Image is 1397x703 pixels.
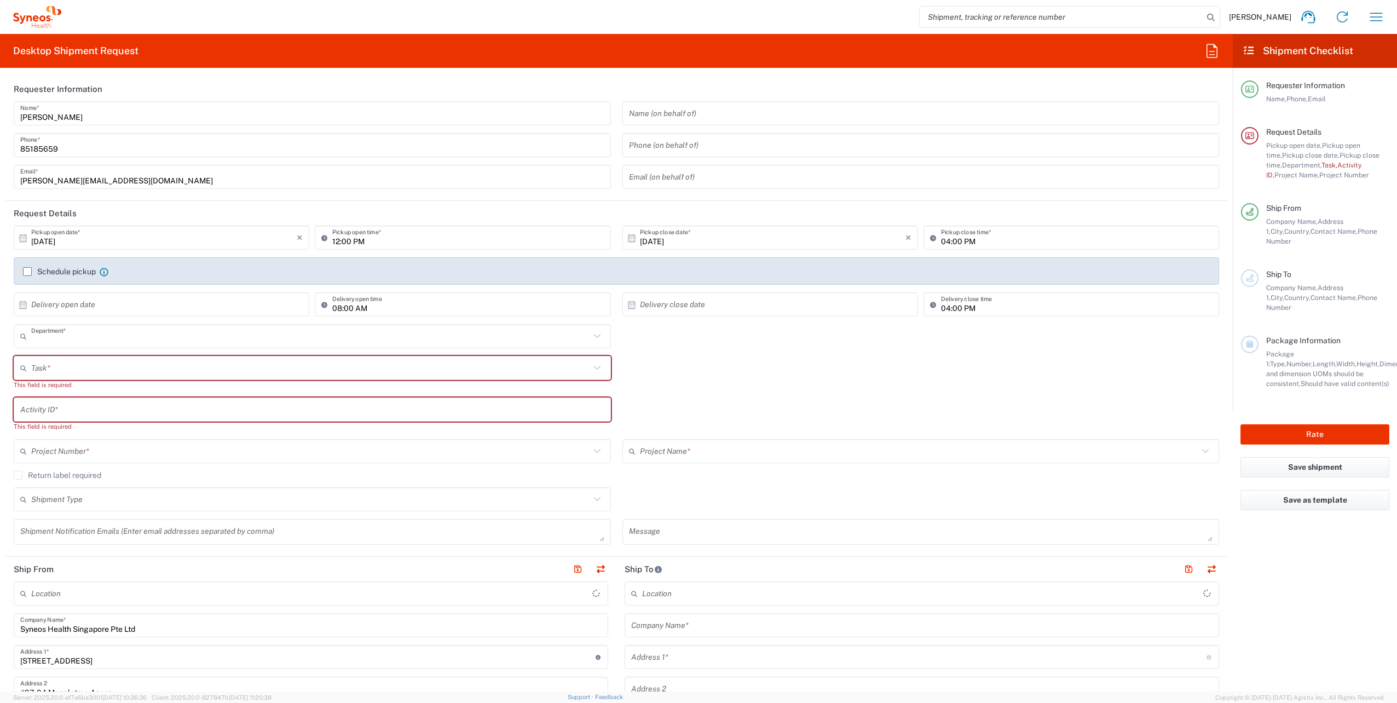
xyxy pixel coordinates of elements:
label: Schedule pickup [23,267,96,276]
span: Request Details [1266,128,1321,136]
span: City, [1271,293,1284,302]
span: Server: 2025.20.0-af7a6be3001 [13,694,147,701]
input: Shipment, tracking or reference number [920,7,1203,27]
h2: Shipment Checklist [1243,44,1353,57]
a: Support [568,694,595,700]
span: Copyright © [DATE]-[DATE] Agistix Inc., All Rights Reserved [1215,693,1384,702]
span: Email [1308,95,1326,103]
span: [DATE] 10:36:36 [102,694,147,701]
button: Save as template [1240,490,1389,510]
span: Should have valid content(s) [1301,379,1389,388]
i: × [905,229,911,246]
span: Project Number [1319,171,1369,179]
span: Ship To [1266,270,1291,279]
span: Company Name, [1266,284,1318,292]
h2: Request Details [14,208,77,219]
span: Pickup open date, [1266,141,1322,149]
button: Rate [1240,424,1389,445]
button: Save shipment [1240,457,1389,477]
span: City, [1271,227,1284,235]
label: Return label required [14,471,101,480]
div: This field is required [14,422,611,431]
span: Country, [1284,293,1311,302]
span: Pickup close date, [1282,151,1340,159]
span: Contact Name, [1311,293,1358,302]
span: [DATE] 11:20:38 [229,694,272,701]
span: Width, [1336,360,1356,368]
h2: Ship To [625,564,662,575]
span: Number, [1286,360,1313,368]
span: [PERSON_NAME] [1229,12,1291,22]
span: Project Name, [1274,171,1319,179]
span: Company Name, [1266,217,1318,226]
span: Height, [1356,360,1379,368]
span: Package 1: [1266,350,1294,368]
span: Task, [1321,161,1337,169]
span: Department, [1282,161,1321,169]
span: Country, [1284,227,1311,235]
span: Length, [1313,360,1336,368]
div: This field is required [14,380,611,390]
i: × [297,229,303,246]
h2: Desktop Shipment Request [13,44,138,57]
span: Client: 2025.20.0-827847b [152,694,272,701]
span: Name, [1266,95,1286,103]
span: Type, [1270,360,1286,368]
span: Requester Information [1266,81,1345,90]
span: Package Information [1266,336,1341,345]
h2: Ship From [14,564,54,575]
span: Contact Name, [1311,227,1358,235]
span: Ship From [1266,204,1301,212]
span: Phone, [1286,95,1308,103]
a: Feedback [595,694,623,700]
h2: Requester Information [14,84,102,95]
